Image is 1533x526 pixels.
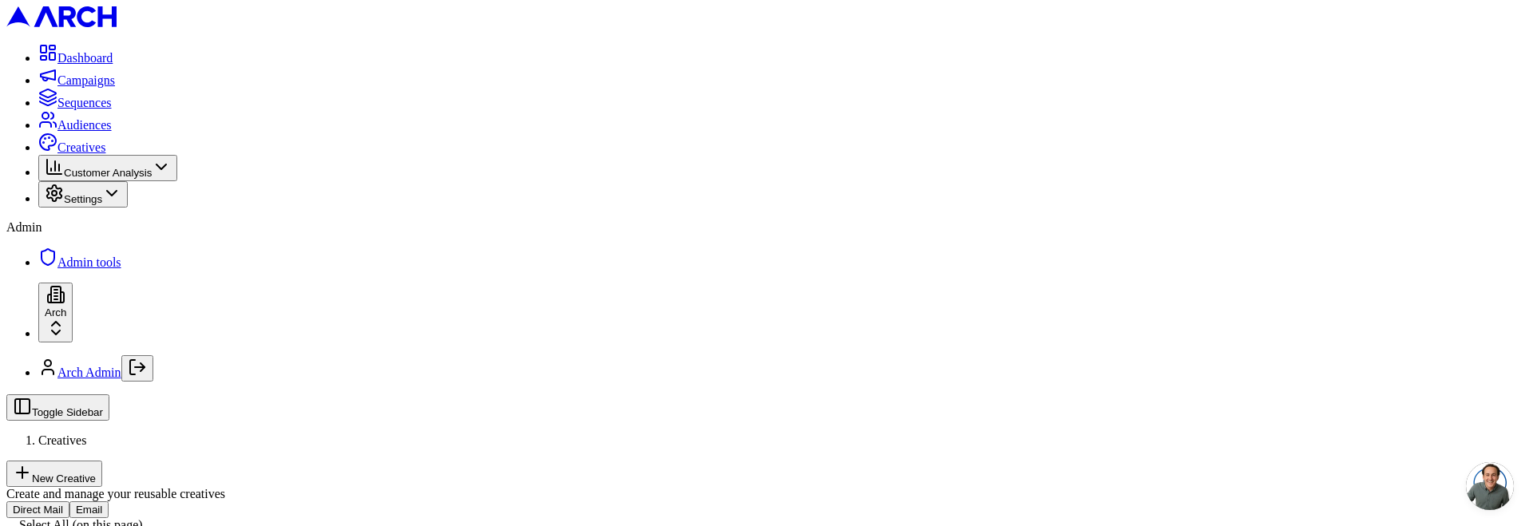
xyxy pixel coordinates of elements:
div: Admin [6,220,1527,235]
a: Arch Admin [57,366,121,379]
button: Log out [121,355,153,382]
span: Audiences [57,118,112,132]
button: Toggle Sidebar [6,394,109,421]
span: Creatives [57,140,105,154]
span: Settings [64,193,102,205]
a: Audiences [38,118,112,132]
span: Arch [45,307,66,318]
span: Sequences [57,96,112,109]
button: Settings [38,181,128,208]
span: Admin tools [57,255,121,269]
button: Customer Analysis [38,155,177,181]
button: New Creative [6,461,102,487]
button: Email [69,501,109,518]
a: Admin tools [38,255,121,269]
div: Create and manage your reusable creatives [6,487,1527,501]
a: Creatives [38,140,105,154]
span: Campaigns [57,73,115,87]
a: Dashboard [38,51,113,65]
span: Creatives [38,433,86,447]
a: Campaigns [38,73,115,87]
button: Direct Mail [6,501,69,518]
button: Arch [38,283,73,342]
span: Customer Analysis [64,167,152,179]
a: Sequences [38,96,112,109]
span: Toggle Sidebar [32,406,103,418]
nav: breadcrumb [6,433,1527,448]
span: Dashboard [57,51,113,65]
div: Open chat [1466,462,1514,510]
